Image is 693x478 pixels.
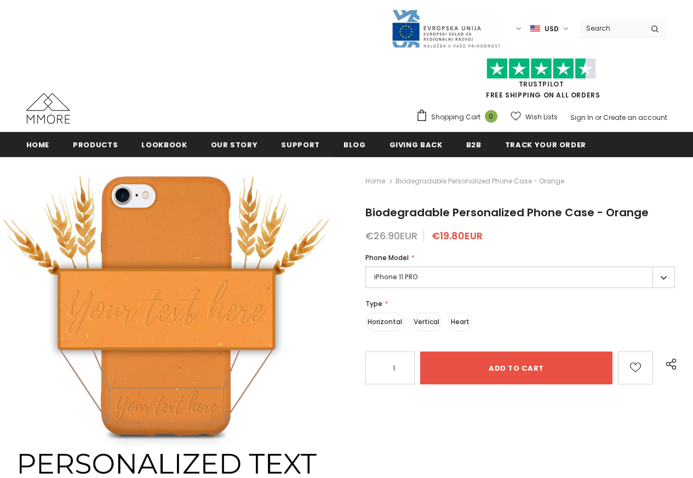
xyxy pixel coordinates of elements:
[211,132,258,157] a: Our Story
[505,140,586,150] span: Track your order
[466,132,482,157] a: B2B
[365,205,649,220] span: Biodegradable Personalized Phone Case - Orange
[525,112,558,123] span: Wish Lists
[485,110,497,123] span: 0
[26,140,50,150] span: Home
[211,140,258,150] span: Our Story
[432,229,483,243] span: €19.80EUR
[365,229,417,243] span: €26.90EUR
[431,112,480,123] span: Shopping Cart
[416,109,503,125] a: Shopping Cart 0
[365,267,675,288] label: iPhone 11 PRO
[390,140,443,150] span: Giving back
[603,113,667,122] a: Create an account
[391,24,501,33] a: Javni Razpis
[26,132,50,157] a: Home
[141,132,187,157] a: Lookbook
[343,132,366,157] a: Blog
[73,140,118,150] span: Products
[420,352,612,384] input: Add to cart
[595,113,602,122] span: or
[390,132,443,157] a: Giving back
[281,132,320,157] a: support
[73,132,118,157] a: Products
[580,20,643,36] input: Search Site
[365,299,382,308] span: Type
[396,175,564,188] span: Biodegradable Personalized Phone Case - Orange
[365,175,385,188] a: Home
[486,58,596,79] img: Trust Pilot Stars
[391,9,501,49] img: Javni Razpis
[365,313,404,331] label: Horizontal
[416,63,667,100] span: FREE SHIPPING ON ALL ORDERS
[281,140,320,150] span: support
[365,253,409,262] span: Phone Model
[141,140,187,150] span: Lookbook
[570,113,593,122] a: Sign In
[411,313,442,331] label: Vertical
[530,24,540,33] img: USD
[26,93,70,124] img: MMORE Cases
[449,313,472,331] label: Heart
[545,24,559,34] span: USD
[343,140,366,150] span: Blog
[511,107,558,126] a: Wish Lists
[505,132,586,157] a: Track your order
[466,140,482,150] span: B2B
[519,79,564,89] a: Trustpilot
